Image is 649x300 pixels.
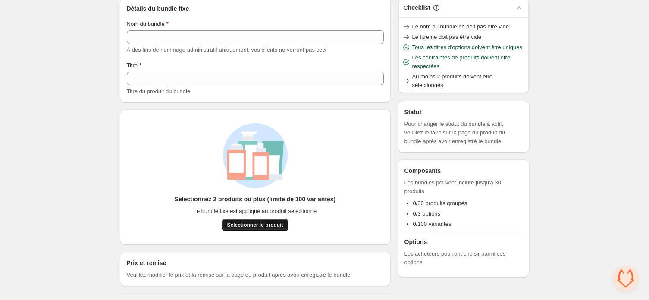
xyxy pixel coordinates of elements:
span: 0/100 variantes [413,221,451,227]
span: Au moins 2 produits doivent être sélectionnés [412,72,525,90]
h3: Sélectionnez 2 produits ou plus (limite de 100 variantes) [175,195,335,203]
span: Le titre ne doit pas être vide [412,33,481,41]
h3: Checklist [404,3,430,12]
span: Le bundle fixe est appliqué au produit sélectionné [194,207,317,216]
h3: Statut [404,108,523,116]
span: Sélectionner le produit [227,222,283,228]
h3: Détails du bundle fixe [127,4,384,13]
label: Titre [127,61,142,70]
span: Tous les titres d'options doivent être uniques [412,43,522,52]
a: Ouvrir le chat [613,266,639,291]
span: 0/30 produits groupés [413,200,467,206]
span: Les contraintes de produits doivent être respectées [412,53,525,71]
h3: Options [404,237,523,246]
span: Veuillez modifier le prix et la remise sur la page du produit après avoir enregistré le bundle [127,271,351,279]
span: Les acheteurs pourront choisir parmi ces options [404,250,523,267]
span: Titre du produit du bundle [127,88,191,94]
span: Pour changer le statut du bundle à actif, veuillez le faire sur la page du produit du bundle aprè... [404,120,523,146]
span: À des fins de nommage administratif uniquement, vos clients ne verront pas ceci [127,47,326,53]
button: Sélectionner le produit [222,219,288,231]
h3: Composants [404,166,441,175]
span: Le nom du bundle ne doit pas être vide [412,22,509,31]
span: Les bundles peuvent inclure jusqu'à 30 produits [404,178,523,196]
h3: Prix et remise [127,259,166,267]
label: Nom du bundle [127,20,169,28]
span: 0/3 options [413,210,441,217]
